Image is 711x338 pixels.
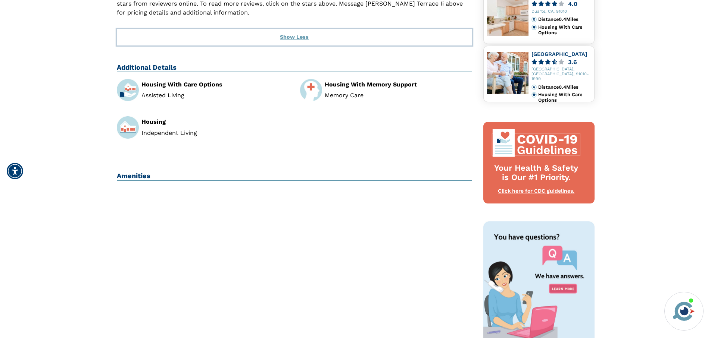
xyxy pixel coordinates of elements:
li: Memory Care [325,92,472,98]
div: Click here for CDC guidelines. [491,187,582,195]
div: Accessibility Menu [7,163,23,179]
a: 4.0 [531,1,591,7]
div: 3.6 [568,59,577,65]
div: Duarte, CA, 91010 [531,9,591,14]
div: Housing With Care Options [538,25,591,35]
button: Show Less [117,29,473,45]
li: Independent Living [141,130,289,136]
a: [GEOGRAPHIC_DATA] [531,51,587,57]
li: Assisted Living [141,92,289,98]
div: Housing [141,119,289,125]
div: Distance 0.4 Miles [538,85,591,90]
img: primary.svg [531,25,537,30]
img: avatar [671,298,696,324]
div: Housing With Care Options [538,92,591,103]
img: distance.svg [531,17,537,22]
div: 4.0 [568,1,577,7]
div: Distance 0.4 Miles [538,17,591,22]
h2: Amenities [117,172,473,181]
img: distance.svg [531,85,537,90]
div: Housing With Care Options [141,82,289,88]
h2: Additional Details [117,63,473,72]
img: primary.svg [531,92,537,97]
div: Your Health & Safety is Our #1 Priority. [491,164,582,182]
a: 3.6 [531,59,591,65]
div: Housing With Memory Support [325,82,472,88]
iframe: iframe [563,186,704,287]
img: covid-top-default.svg [491,129,582,157]
div: [GEOGRAPHIC_DATA], [GEOGRAPHIC_DATA], 91010-1999 [531,67,591,81]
